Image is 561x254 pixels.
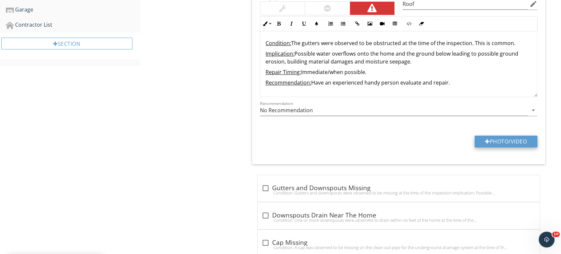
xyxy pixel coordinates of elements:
div: Contractor List [6,21,140,29]
button: Inline Style [260,17,273,30]
button: Bold (Ctrl+B) [273,17,285,30]
p: The gutters were observed to be obstructed at the time of the inspection. This is common. [266,39,532,47]
button: Insert Image (Ctrl+P) [363,17,376,30]
button: Insert Video [376,17,388,30]
div: Section [1,38,132,49]
u: Implication: [266,50,294,57]
div: Condition: One or more downspouts were observed to drain within six feet of the home at the time ... [262,217,536,223]
span: 10 [552,232,560,237]
u: Condition: [266,39,291,47]
p: Immediate/when possible. [266,68,532,76]
div: Garage [6,6,140,14]
p: Have an experienced handy person evaluate and repair. [266,79,532,87]
button: Photo/Video [475,136,537,147]
u: Recommendation: [266,79,311,86]
u: Repair Timing: [266,68,301,76]
iframe: Intercom live chat [539,232,554,247]
i: arrow_drop_down [529,106,537,114]
button: Insert Table [388,17,401,30]
p: Possible water overflows onto the home and the ground below leading to possible ground erosion, b... [266,50,532,65]
input: Recommendation [260,105,528,116]
div: Condition: Gutters and downspouts were observed to be missing at the time of the inspection.Impli... [262,190,536,195]
div: Condition: A cap was observed to be missing on the clean out pipe for the underground drainage sy... [262,245,536,250]
button: Italic (Ctrl+I) [285,17,298,30]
